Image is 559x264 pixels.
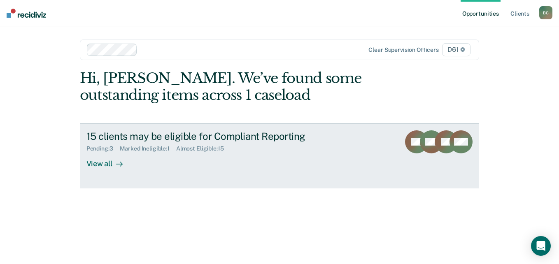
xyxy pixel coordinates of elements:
[86,130,375,142] div: 15 clients may be eligible for Compliant Reporting
[86,152,133,168] div: View all
[442,43,470,56] span: D61
[86,145,120,152] div: Pending : 3
[368,46,438,53] div: Clear supervision officers
[539,6,552,19] button: BC
[539,6,552,19] div: B C
[531,236,551,256] div: Open Intercom Messenger
[80,70,399,104] div: Hi, [PERSON_NAME]. We’ve found some outstanding items across 1 caseload
[7,9,46,18] img: Recidiviz
[120,145,176,152] div: Marked Ineligible : 1
[176,145,231,152] div: Almost Eligible : 15
[80,123,480,188] a: 15 clients may be eligible for Compliant ReportingPending:3Marked Ineligible:1Almost Eligible:15V...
